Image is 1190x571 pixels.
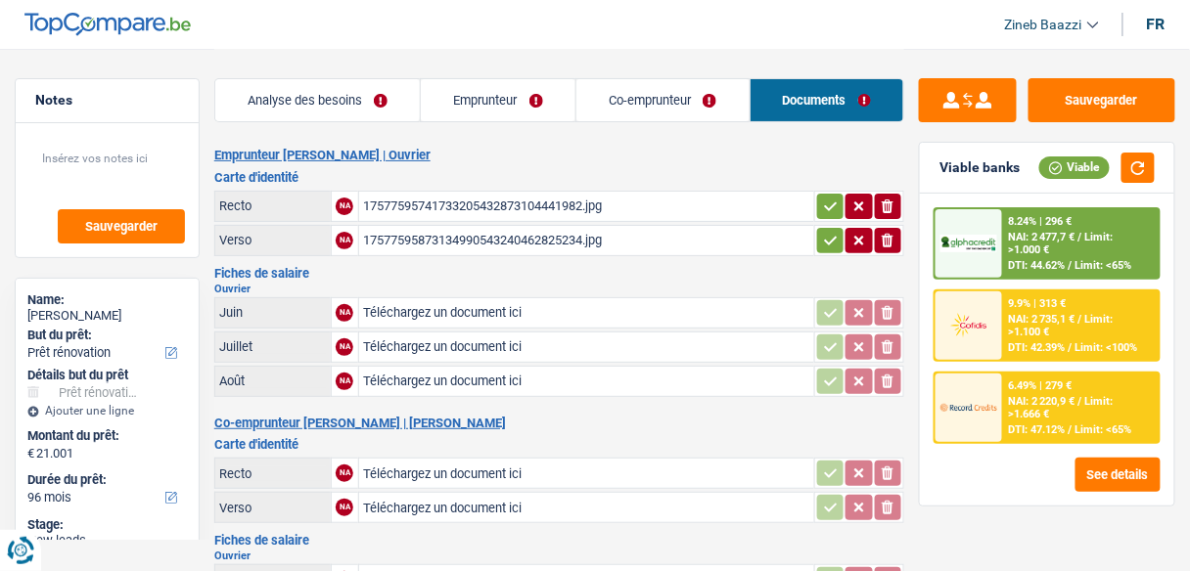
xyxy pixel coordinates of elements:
[940,393,997,421] img: Record Credits
[58,209,185,243] button: Sauvegarder
[214,171,904,184] h3: Carte d'identité
[219,233,327,247] div: Verso
[219,305,327,320] div: Juin
[27,292,187,308] div: Name:
[27,404,187,417] div: Ajouter une ligne
[35,92,179,109] h5: Notes
[1009,215,1073,228] div: 8.24% | 296 €
[214,267,904,280] h3: Fiches de salaire
[24,13,191,36] img: TopCompare Logo
[1009,313,1114,338] span: Limit: >1.100 €
[85,220,158,233] span: Sauvegarder
[219,198,327,213] div: Recto
[27,533,187,549] div: New leads
[1076,458,1161,492] button: See details
[27,428,183,444] label: Montant du prêt:
[336,373,353,390] div: NA
[1078,395,1082,408] span: /
[1009,297,1067,310] div: 9.9% | 313 €
[421,79,575,121] a: Emprunteur
[336,338,353,356] div: NA
[1009,231,1114,256] span: Limit: >1.000 €
[1069,423,1073,436] span: /
[215,79,421,121] a: Analyse des besoins
[336,232,353,249] div: NA
[27,446,34,461] span: €
[576,79,750,121] a: Co-emprunteur
[1009,341,1066,354] span: DTI: 42.39%
[1076,259,1132,272] span: Limit: <65%
[214,148,904,163] h2: Emprunteur [PERSON_NAME] | Ouvrier
[989,9,1099,41] a: Zineb Baazzi
[1009,395,1076,408] span: NAI: 2 220,9 €
[27,517,187,533] div: Stage:
[219,373,327,388] div: Août
[1078,313,1082,326] span: /
[1005,17,1082,33] span: Zineb Baazzi
[214,438,904,451] h3: Carte d'identité
[363,192,810,221] div: 17577595741733205432873104441982.jpg
[336,304,353,322] div: NA
[336,499,353,516] div: NA
[1147,15,1166,33] div: fr
[1009,259,1066,272] span: DTI: 44.62%
[27,328,183,343] label: But du prêt:
[363,226,810,255] div: 17577595873134990543240462825234.jpg
[27,308,187,324] div: [PERSON_NAME]
[336,464,353,482] div: NA
[219,466,327,481] div: Recto
[1076,341,1138,354] span: Limit: <100%
[1009,313,1076,326] span: NAI: 2 735,1 €
[1069,341,1073,354] span: /
[336,198,353,215] div: NA
[214,534,904,547] h3: Fiches de salaire
[214,284,904,294] h2: Ouvrier
[1078,231,1082,243] span: /
[1009,423,1066,436] span: DTI: 47.12%
[1076,423,1132,436] span: Limit: <65%
[940,235,997,252] img: AlphaCredit
[27,368,187,383] div: Détails but du prêt
[27,472,183,488] label: Durée du prêt:
[214,416,904,431] h2: Co-emprunteur [PERSON_NAME] | [PERSON_NAME]
[214,550,904,561] h2: Ouvrier
[940,311,997,339] img: Cofidis
[1009,379,1073,392] div: 6.49% | 279 €
[219,339,327,354] div: Juillet
[939,159,1020,176] div: Viable banks
[1029,78,1175,122] button: Sauvegarder
[1069,259,1073,272] span: /
[1009,395,1114,420] span: Limit: >1.666 €
[1009,231,1076,243] span: NAI: 2 477,7 €
[751,79,904,121] a: Documents
[219,501,327,515] div: Verso
[1039,156,1110,178] div: Viable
